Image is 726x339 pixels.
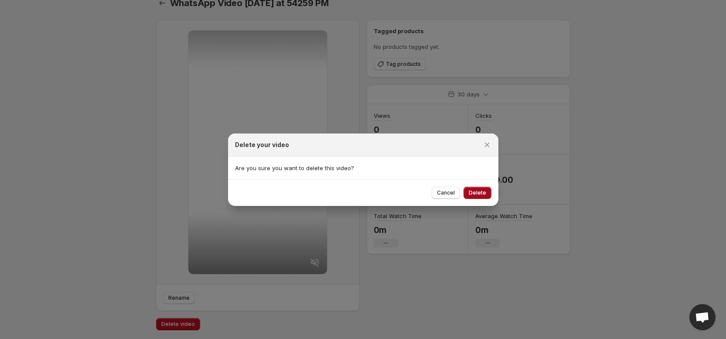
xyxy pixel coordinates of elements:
[481,139,493,151] button: Close
[235,140,289,149] h2: Delete your video
[432,187,460,199] button: Cancel
[464,187,491,199] button: Delete
[437,189,455,196] span: Cancel
[689,304,716,330] div: Open chat
[469,189,486,196] span: Delete
[228,157,498,179] section: Are you sure you want to delete this video?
